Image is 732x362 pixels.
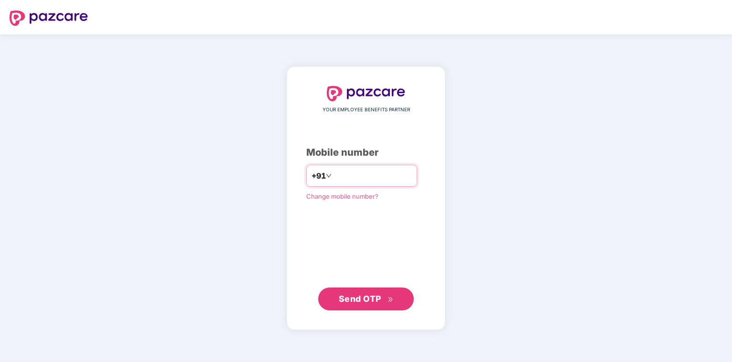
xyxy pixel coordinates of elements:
[312,170,326,182] span: +91
[327,86,405,101] img: logo
[318,287,414,310] button: Send OTPdouble-right
[306,145,426,160] div: Mobile number
[339,294,381,304] span: Send OTP
[306,192,378,200] a: Change mobile number?
[326,173,332,179] span: down
[388,297,394,303] span: double-right
[10,11,88,26] img: logo
[323,106,410,114] span: YOUR EMPLOYEE BENEFITS PARTNER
